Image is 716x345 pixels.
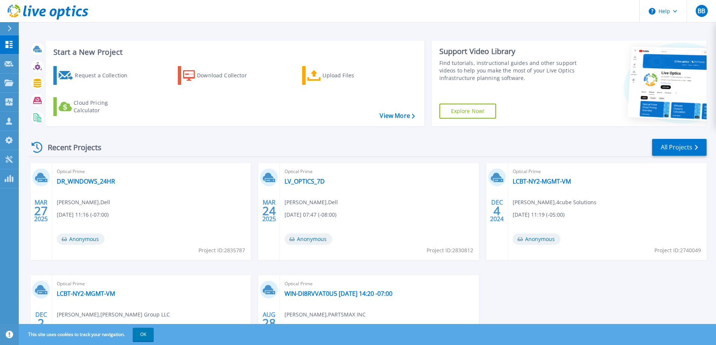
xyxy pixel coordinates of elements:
a: DR_WINDOWS_24HR [57,178,115,185]
span: 4 [493,208,500,214]
button: OK [133,328,154,341]
span: [DATE] 11:16 (-07:00) [57,211,109,219]
a: Request a Collection [53,66,137,85]
div: Support Video Library [439,47,580,56]
span: Project ID: 2830812 [427,246,473,255]
span: Optical Prime [57,280,246,288]
div: DEC 2024 [490,197,504,224]
div: AUG 2017 [262,309,276,337]
div: Recent Projects [29,138,112,157]
span: Project ID: 2740049 [654,246,701,255]
span: [PERSON_NAME] , Dell [57,198,110,206]
a: All Projects [652,139,707,156]
span: [DATE] 07:47 (-08:00) [285,211,336,219]
a: Upload Files [302,66,386,85]
span: 28 [262,320,276,326]
span: Optical Prime [513,167,702,176]
span: Anonymous [513,234,560,245]
div: Cloud Pricing Calculator [74,99,134,114]
div: Request a Collection [75,68,135,83]
a: LV_OPTICS_7D [285,178,325,185]
div: DEC 2024 [34,309,48,337]
div: Upload Files [322,68,383,83]
div: MAR 2025 [262,197,276,224]
span: [PERSON_NAME] , 4cube Solutions [513,198,596,206]
span: Anonymous [57,234,104,245]
span: Optical Prime [57,167,246,176]
a: LCBT-NY2-MGMT-VM [513,178,571,185]
span: 24 [262,208,276,214]
span: [DATE] 11:19 (-05:00) [513,211,565,219]
span: [PERSON_NAME] , Dell [285,198,338,206]
span: Project ID: 2835787 [198,246,245,255]
span: This site uses cookies to track your navigation. [21,328,154,341]
span: [PERSON_NAME] , PARTSMAX INC [285,310,366,319]
a: View More [380,112,415,119]
div: Find tutorials, instructional guides and other support videos to help you make the most of your L... [439,59,580,82]
span: Optical Prime [285,280,474,288]
span: [DATE] 16:02 (-05:00) [57,323,109,331]
a: WIN-DI8RVVAT0U5 [DATE] 14:20 -07:00 [285,290,392,297]
span: [DATE] 14:20 (-07:00) [285,323,336,331]
a: LCBT-NY2-MGMT-VM [57,290,115,297]
span: Optical Prime [285,167,474,176]
span: 2 [38,320,44,326]
span: BB [698,8,705,14]
a: Cloud Pricing Calculator [53,97,137,116]
div: Download Collector [197,68,257,83]
h3: Start a New Project [53,48,415,56]
span: 27 [34,208,48,214]
span: Anonymous [285,234,332,245]
div: MAR 2025 [34,197,48,224]
a: Download Collector [178,66,262,85]
a: Explore Now! [439,104,497,119]
span: [PERSON_NAME] , [PERSON_NAME] Group LLC [57,310,170,319]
